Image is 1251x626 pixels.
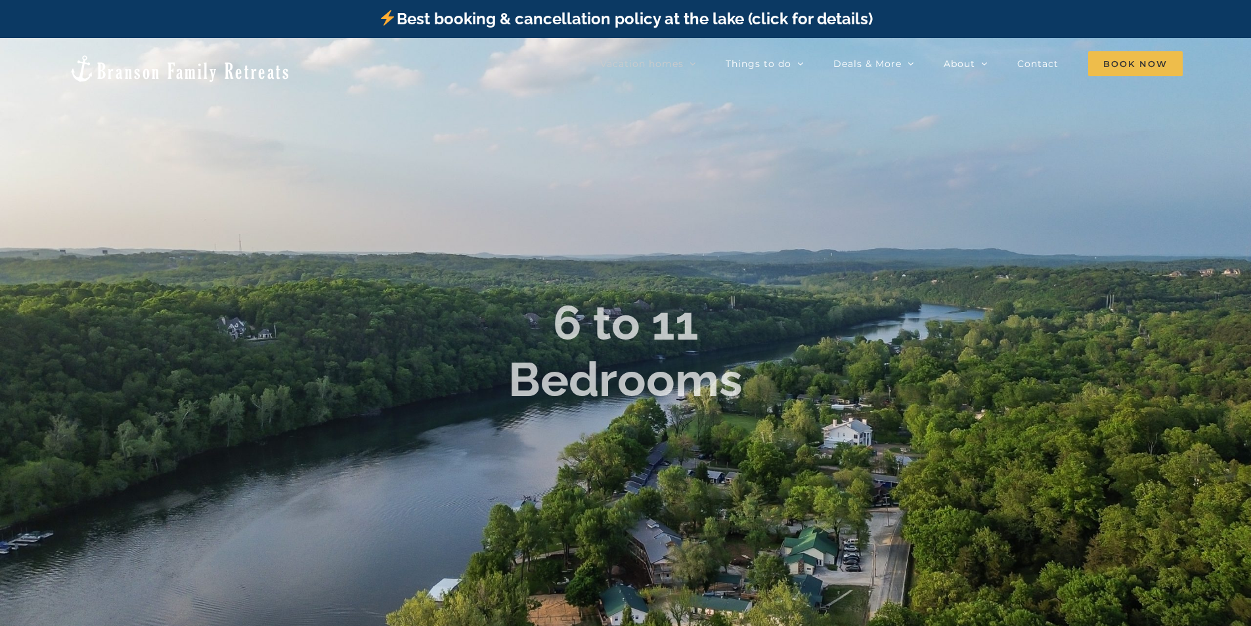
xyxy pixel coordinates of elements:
a: Book Now [1088,51,1183,77]
span: About [944,59,975,68]
a: Contact [1017,51,1059,77]
img: Branson Family Retreats Logo [68,54,291,83]
span: Deals & More [833,59,902,68]
a: Best booking & cancellation policy at the lake (click for details) [378,9,872,28]
a: Things to do [726,51,804,77]
span: Contact [1017,59,1059,68]
b: 6 to 11 Bedrooms [508,295,743,407]
a: About [944,51,988,77]
span: Book Now [1088,51,1183,76]
a: Deals & More [833,51,914,77]
span: Vacation homes [600,59,684,68]
nav: Main Menu [600,51,1183,77]
span: Things to do [726,59,791,68]
a: Vacation homes [600,51,696,77]
img: ⚡️ [380,10,395,26]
